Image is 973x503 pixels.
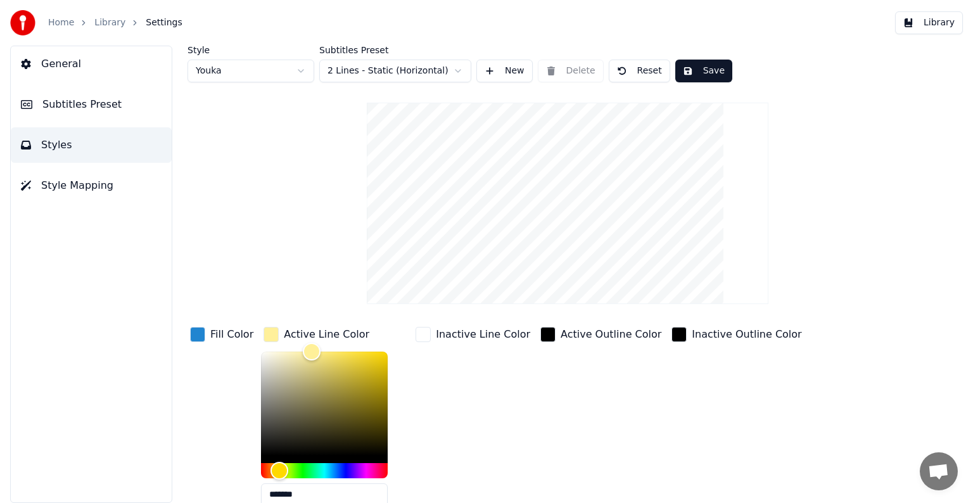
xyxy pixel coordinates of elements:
div: Inactive Line Color [436,327,530,342]
button: Subtitles Preset [11,87,172,122]
button: Reset [609,60,670,82]
button: New [476,60,533,82]
div: Active Line Color [284,327,369,342]
div: Hue [261,463,388,478]
div: Inactive Outline Color [692,327,801,342]
label: Subtitles Preset [319,46,471,54]
button: General [11,46,172,82]
div: Fill Color [210,327,253,342]
div: Open chat [920,452,958,490]
nav: breadcrumb [48,16,182,29]
div: Active Outline Color [561,327,661,342]
button: Fill Color [188,324,256,345]
label: Style [188,46,314,54]
span: Settings [146,16,182,29]
button: Styles [11,127,172,163]
span: General [41,56,81,72]
button: Inactive Line Color [413,324,533,345]
img: youka [10,10,35,35]
button: Active Outline Color [538,324,664,345]
button: Style Mapping [11,168,172,203]
button: Active Line Color [261,324,372,345]
button: Save [675,60,732,82]
button: Inactive Outline Color [669,324,804,345]
span: Styles [41,137,72,153]
span: Subtitles Preset [42,97,122,112]
a: Home [48,16,74,29]
div: Color [261,352,388,455]
a: Library [94,16,125,29]
span: Style Mapping [41,178,113,193]
button: Library [895,11,963,34]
